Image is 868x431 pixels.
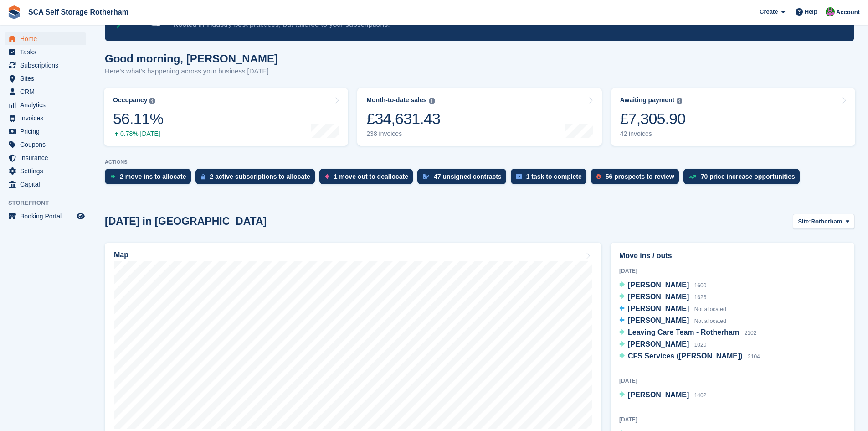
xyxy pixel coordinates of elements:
[366,96,426,104] div: Month-to-date sales
[619,377,846,385] div: [DATE]
[417,169,511,189] a: 47 unsigned contracts
[628,281,689,289] span: [PERSON_NAME]
[628,328,739,336] span: Leaving Care Team - Rotherham
[5,138,86,151] a: menu
[120,173,186,180] div: 2 move ins to allocate
[114,251,128,259] h2: Map
[619,303,726,315] a: [PERSON_NAME] Not allocated
[620,109,686,128] div: £7,305.90
[20,32,75,45] span: Home
[694,306,726,312] span: Not allocated
[826,7,835,16] img: Sarah Race
[334,173,408,180] div: 1 move out to deallocate
[619,280,706,291] a: [PERSON_NAME] 1600
[516,174,522,179] img: task-75834270c22a3079a89374b754ae025e5fb1db73e45f91037f5363f120a921f8.svg
[357,88,601,146] a: Month-to-date sales £34,631.43 238 invoices
[5,112,86,125] a: menu
[7,5,21,19] img: stora-icon-8386f47178a22dfd0bd8f6a31ec36ba5ce8667c1dd55bd0f319d3a0aa187defe.svg
[793,214,854,229] button: Site: Rotherham
[20,112,75,125] span: Invoices
[149,98,155,104] img: icon-info-grey-7440780725fd019a000dd9b08b2336e03edf1995a4989e88bcd33f0948082b44.svg
[628,391,689,399] span: [PERSON_NAME]
[8,198,91,208] span: Storefront
[628,317,689,324] span: [PERSON_NAME]
[619,315,726,327] a: [PERSON_NAME] Not allocated
[20,72,75,85] span: Sites
[677,98,682,104] img: icon-info-grey-7440780725fd019a000dd9b08b2336e03edf1995a4989e88bcd33f0948082b44.svg
[596,174,601,179] img: prospect-51fa495bee0391a8d652442698ab0144808aea92771e9ea1ae160a38d050c398.svg
[319,169,417,189] a: 1 move out to deallocate
[619,351,760,363] a: CFS Services ([PERSON_NAME]) 2104
[105,52,278,65] h1: Good morning, [PERSON_NAME]
[628,305,689,312] span: [PERSON_NAME]
[694,392,707,399] span: 1402
[619,389,706,401] a: [PERSON_NAME] 1402
[5,46,86,58] a: menu
[628,293,689,301] span: [PERSON_NAME]
[745,330,757,336] span: 2102
[5,151,86,164] a: menu
[210,173,310,180] div: 2 active subscriptions to allocate
[619,250,846,261] h2: Move ins / outs
[195,169,319,189] a: 2 active subscriptions to allocate
[5,59,86,72] a: menu
[5,165,86,177] a: menu
[748,353,760,360] span: 2104
[526,173,582,180] div: 1 task to complete
[606,173,674,180] div: 56 prospects to review
[20,178,75,191] span: Capital
[20,138,75,151] span: Coupons
[201,174,205,180] img: active_subscription_to_allocate_icon-d502201f5373d7db506a760aba3b589e785aa758c864c3986d89f69b8ff3...
[20,151,75,164] span: Insurance
[110,174,115,179] img: move_ins_to_allocate_icon-fdf77a2bb77ea45bf5b3d319d69a93e2d87916cf1d5bf7949dd705db3b84f3ca.svg
[798,217,811,226] span: Site:
[366,130,440,138] div: 238 invoices
[105,159,854,165] p: ACTIONS
[20,125,75,138] span: Pricing
[694,294,707,301] span: 1626
[105,215,267,228] h2: [DATE] in [GEOGRAPHIC_DATA]
[434,173,502,180] div: 47 unsigned contracts
[760,7,778,16] span: Create
[20,59,75,72] span: Subscriptions
[20,99,75,111] span: Analytics
[619,327,756,339] a: Leaving Care Team - Rotherham 2102
[25,5,132,20] a: SCA Self Storage Rotherham
[619,267,846,275] div: [DATE]
[325,174,329,179] img: move_outs_to_deallocate_icon-f764333ba52eb49d3ac5e1228854f67142a1ed5810a6f6cc68b1a99e826820c5.svg
[689,175,696,179] img: price_increase_opportunities-93ffe204e8149a01c8c9dc8f82e8f89637d9d84a8eef4429ea346261dce0b2c0.svg
[619,415,846,424] div: [DATE]
[591,169,683,189] a: 56 prospects to review
[429,98,435,104] img: icon-info-grey-7440780725fd019a000dd9b08b2336e03edf1995a4989e88bcd33f0948082b44.svg
[701,173,795,180] div: 70 price increase opportunities
[694,282,707,289] span: 1600
[694,318,726,324] span: Not allocated
[620,130,686,138] div: 42 invoices
[20,46,75,58] span: Tasks
[105,66,278,77] p: Here's what's happening across your business [DATE]
[836,8,860,17] span: Account
[5,99,86,111] a: menu
[20,165,75,177] span: Settings
[5,125,86,138] a: menu
[5,72,86,85] a: menu
[811,217,842,226] span: Rotherham
[619,291,706,303] a: [PERSON_NAME] 1626
[113,96,147,104] div: Occupancy
[113,109,163,128] div: 56.11%
[366,109,440,128] div: £34,631.43
[104,88,348,146] a: Occupancy 56.11% 0.78% [DATE]
[620,96,675,104] div: Awaiting payment
[805,7,817,16] span: Help
[20,210,75,223] span: Booking Portal
[75,211,86,222] a: Preview store
[113,130,163,138] div: 0.78% [DATE]
[5,178,86,191] a: menu
[105,169,195,189] a: 2 move ins to allocate
[5,32,86,45] a: menu
[5,85,86,98] a: menu
[619,339,706,351] a: [PERSON_NAME] 1020
[5,210,86,223] a: menu
[628,352,743,360] span: CFS Services ([PERSON_NAME])
[423,174,429,179] img: contract_signature_icon-13c848040528278c33f63329250d36e43548de30e8caae1d1a13099fd9432cc5.svg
